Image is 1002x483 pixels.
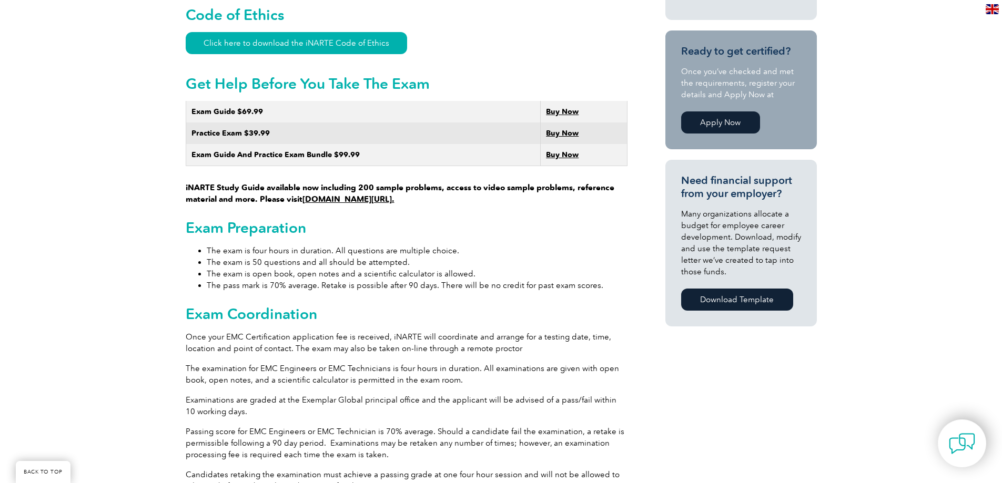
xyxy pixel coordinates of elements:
p: Once you’ve checked and met the requirements, register your details and Apply Now at [681,66,801,100]
h2: Exam Coordination [186,305,627,322]
img: en [986,4,999,14]
a: Buy Now [546,150,579,159]
strong: Exam Guide And Practice Exam Bundle $99.99 [191,150,360,159]
li: The exam is 50 questions and all should be attempted. [207,256,627,268]
p: Many organizations allocate a budget for employee career development. Download, modify and use th... [681,208,801,278]
a: [DOMAIN_NAME][URL]. [302,194,394,204]
p: Examinations are graded at the Exemplar Global principal office and the applicant will be advised... [186,394,627,417]
a: BACK TO TOP [16,461,70,483]
a: Buy Now [546,107,579,116]
h3: Need financial support from your employer? [681,174,801,200]
a: Click here to download the iNARTE Code of Ethics [186,32,407,54]
h2: Get Help Before You Take The Exam [186,75,627,92]
h2: Exam Preparation [186,219,627,236]
p: The examination for EMC Engineers or EMC Technicians is four hours in duration. All examinations ... [186,363,627,386]
strong: iNARTE Study Guide available now including 200 sample problems, access to video sample problems, ... [186,183,614,204]
a: Apply Now [681,111,760,133]
h2: Code of Ethics [186,6,627,23]
h3: Ready to get certified? [681,45,801,58]
li: The pass mark is 70% average. Retake is possible after 90 days. There will be no credit for past ... [207,280,627,291]
img: contact-chat.png [949,430,975,457]
strong: Exam Guide $69.99 [191,107,263,116]
a: Buy Now [546,129,579,138]
a: Download Template [681,289,793,311]
li: The exam is four hours in duration. All questions are multiple choice. [207,245,627,256]
p: Once your EMC Certification application fee is received, iNARTE will coordinate and arrange for a... [186,331,627,354]
p: Passing score for EMC Engineers or EMC Technician is 70% average. Should a candidate fail the exa... [186,426,627,460]
strong: Practice Exam $39.99 [191,129,270,138]
li: The exam is open book, open notes and a scientific calculator is allowed. [207,268,627,280]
